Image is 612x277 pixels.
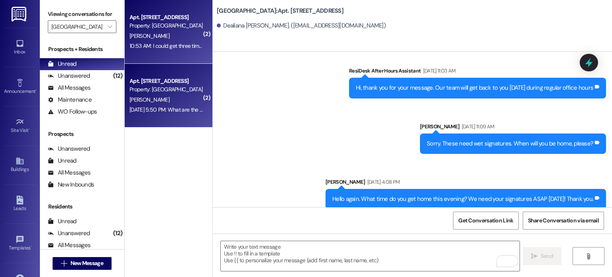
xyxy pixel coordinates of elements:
div: Unread [48,157,76,165]
div: Maintenance [48,96,92,104]
input: All communities [51,20,104,33]
i:  [585,253,591,259]
div: Residents [40,202,124,211]
div: Hello again. What time do you get home this evening? We need your signatures ASAP [DATE]! Thank you. [332,195,593,203]
i:  [531,253,537,259]
div: Unanswered [48,229,90,238]
div: Property: [GEOGRAPHIC_DATA] [129,85,203,94]
div: Dealiana [PERSON_NAME]. ([EMAIL_ADDRESS][DOMAIN_NAME]) [217,22,386,30]
span: • [29,126,30,132]
div: Apt. [STREET_ADDRESS] [129,77,203,85]
a: Leads [4,193,36,215]
span: [PERSON_NAME] [129,32,169,39]
div: 10:53 AM: I could get three times amount from you. Can you please call me back? [129,42,317,49]
button: Share Conversation via email [523,212,604,230]
div: Sorry. These need wet signatures. When will you be home, please? [427,139,593,148]
div: [DATE] 11:03 AM [421,67,456,75]
div: WO Follow-ups [48,108,97,116]
span: • [35,87,37,93]
div: Prospects [40,130,124,138]
span: Get Conversation Link [458,216,513,225]
span: [PERSON_NAME] [129,96,169,103]
span: Send [541,252,553,260]
span: Share Conversation via email [528,216,599,225]
i:  [61,260,67,267]
div: Unread [48,217,76,226]
button: Send [523,247,561,265]
a: Templates • [4,233,36,254]
span: New Message [71,259,103,267]
a: Site Visit • [4,115,36,137]
div: [DATE] 5:50 PM: What are the signatures for? [129,106,233,113]
div: Unanswered [48,145,90,153]
textarea: To enrich screen reader interactions, please activate Accessibility in Grammarly extension settings [221,241,519,271]
div: (12) [111,227,124,240]
div: All Messages [48,84,90,92]
div: Property: [GEOGRAPHIC_DATA] [129,22,203,30]
div: Apt. [STREET_ADDRESS] [129,13,203,22]
a: Buildings [4,154,36,176]
div: [DATE] 11:09 AM [460,122,494,131]
div: Prospects + Residents [40,45,124,53]
div: New Inbounds [48,181,94,189]
span: • [31,244,32,249]
div: All Messages [48,169,90,177]
div: Unread [48,60,76,68]
a: Inbox [4,37,36,58]
div: Hi, thank you for your message. Our team will get back to you [DATE] during regular office hours [356,84,593,92]
div: [DATE] 4:08 PM [365,178,400,186]
i:  [108,24,112,30]
div: Unanswered [48,72,90,80]
div: All Messages [48,241,90,249]
div: [PERSON_NAME] [420,122,606,134]
div: [PERSON_NAME] [326,178,606,189]
button: Get Conversation Link [453,212,518,230]
div: ResiDesk After Hours Assistant [349,67,606,78]
b: [GEOGRAPHIC_DATA]: Apt. [STREET_ADDRESS] [217,7,343,15]
div: (12) [111,70,124,82]
img: ResiDesk Logo [12,7,28,22]
label: Viewing conversations for [48,8,116,20]
button: New Message [53,257,112,270]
